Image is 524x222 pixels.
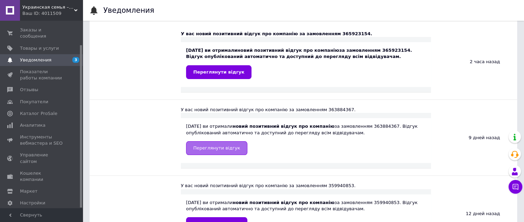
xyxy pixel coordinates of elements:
span: Инструменты вебмастера и SEO [20,134,64,146]
span: Каталог ProSale [20,110,57,117]
span: Аналитика [20,122,45,128]
a: Переглянути відгук [186,65,251,79]
div: У вас новий позитивний відгук про компанію за замовленням 363884367. [181,107,431,113]
div: [DATE] ви отримали за замовленням 363884367. Відгук опублікований автоматично та доступний до пер... [186,123,426,155]
div: У вас новий позитивний відгук про компанію за замовленням 359940853. [181,183,431,189]
span: Управление сайтом [20,152,64,164]
div: 2 часа назад [431,24,517,99]
span: Переглянути відгук [193,145,240,151]
b: новий позитивний відгук про компанію [233,200,335,205]
b: новий позитивний відгук про компанію [237,48,339,53]
span: Отзывы [20,87,38,93]
span: Кошелек компании [20,170,64,183]
button: Чат с покупателем [508,180,522,194]
span: Маркет [20,188,38,194]
span: Настройки [20,200,45,206]
span: Переглянути відгук [193,69,244,75]
span: Украинская семья – одежда для всех [22,4,74,10]
h1: Уведомления [103,6,154,15]
div: Ваш ID: 4011509 [22,10,83,17]
div: [DATE] ви отримали за замовленням 365923154. Відгук опублікований автоматично та доступний до пер... [186,47,426,79]
span: 3 [72,57,79,63]
span: Уведомления [20,57,51,63]
span: Показатели работы компании [20,69,64,81]
span: Покупатели [20,99,48,105]
a: Переглянути відгук [186,141,247,155]
div: 9 дней назад [431,100,517,175]
b: новий позитивний відгук про компанію [233,124,335,129]
span: Товары и услуги [20,45,59,51]
div: У вас новий позитивний відгук про компанію за замовленням 365923154. [181,31,431,37]
span: Заказы и сообщения [20,27,64,39]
